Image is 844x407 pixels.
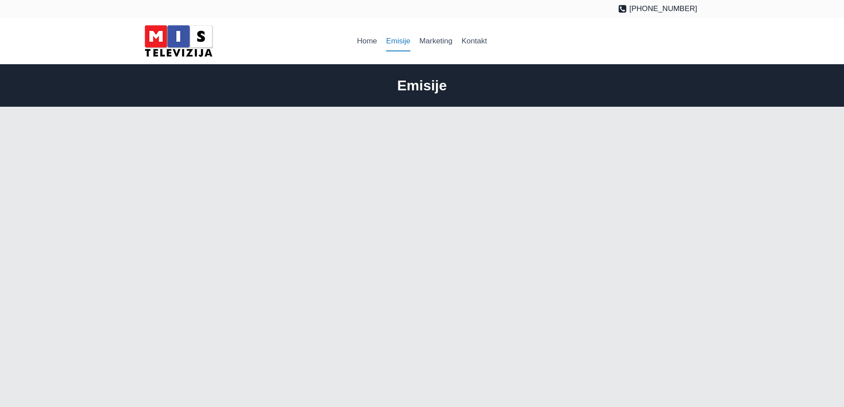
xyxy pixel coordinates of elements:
[618,3,697,15] a: [PHONE_NUMBER]
[353,31,492,52] nav: Primary
[523,128,697,226] iframe: Serbian Film Festival | Sydney 2024
[147,240,321,338] iframe: VIDOVDAN 2024 | NSW SERBIAN SCHOOLS’ RECITAL
[335,128,509,226] iframe: Srbi za srbe - za porodicu Đeković
[335,240,509,338] iframe: PROTOJEREJ-STAVROFOR PROF. DR. Miloš Vesin - CO Sveti Nikola Blacktown NSW Australia
[147,75,697,96] h1: Emisije
[147,128,321,226] iframe: Serbian Film Festival | Sydney 2025
[523,240,697,338] iframe: St Sava College - The Tower
[353,31,382,52] a: Home
[381,31,415,52] a: Emisije
[415,31,457,52] a: Marketing
[141,22,216,60] img: MIS Television
[457,31,491,52] a: Kontakt
[629,3,697,15] span: [PHONE_NUMBER]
